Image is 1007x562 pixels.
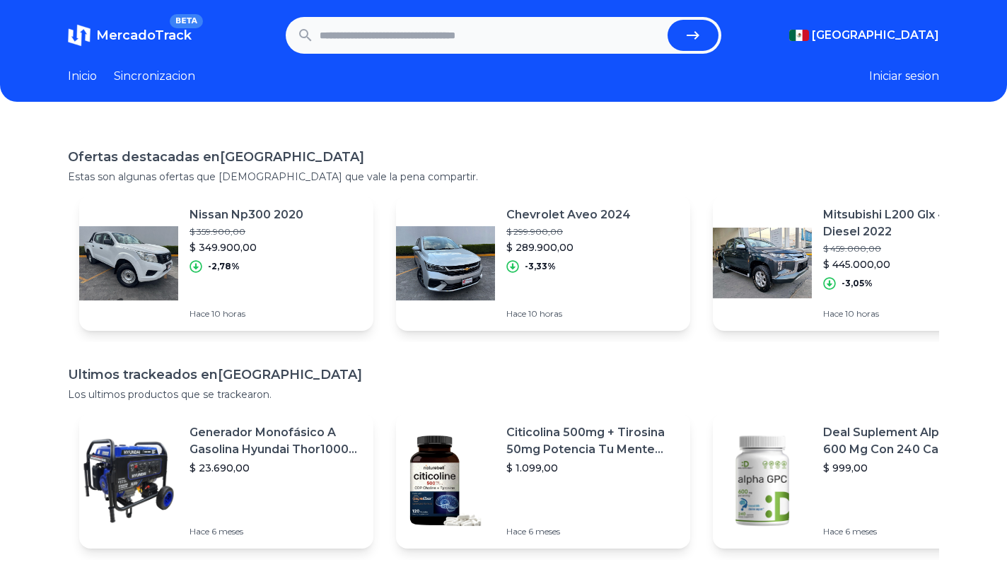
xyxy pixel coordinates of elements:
[812,27,939,44] span: [GEOGRAPHIC_DATA]
[823,243,996,254] p: $ 459.000,00
[823,424,996,458] p: Deal Suplement Alpha Gpc 600 Mg Con 240 Caps. Salud Cerebral Sabor S/n
[396,431,495,530] img: Featured image
[525,261,556,272] p: -3,33%
[68,24,91,47] img: MercadoTrack
[114,68,195,85] a: Sincronizacion
[68,170,939,184] p: Estas son algunas ofertas que [DEMOGRAPHIC_DATA] que vale la pena compartir.
[68,387,939,402] p: Los ultimos productos que se trackearon.
[79,213,178,312] img: Featured image
[713,195,1007,331] a: Featured imageMitsubishi L200 Glx 4x4 Diesel 2022$ 459.000,00$ 445.000,00-3,05%Hace 10 horas
[68,147,939,167] h1: Ofertas destacadas en [GEOGRAPHIC_DATA]
[68,68,97,85] a: Inicio
[506,308,631,320] p: Hace 10 horas
[190,206,303,223] p: Nissan Np300 2020
[396,213,495,312] img: Featured image
[79,431,178,530] img: Featured image
[506,424,679,458] p: Citicolina 500mg + Tirosina 50mg Potencia Tu Mente (120caps) Sabor Sin Sabor
[68,365,939,385] h1: Ultimos trackeados en [GEOGRAPHIC_DATA]
[823,257,996,271] p: $ 445.000,00
[869,68,939,85] button: Iniciar sesion
[823,308,996,320] p: Hace 10 horas
[713,431,812,530] img: Featured image
[789,27,939,44] button: [GEOGRAPHIC_DATA]
[79,195,373,331] a: Featured imageNissan Np300 2020$ 359.900,00$ 349.900,00-2,78%Hace 10 horas
[190,461,362,475] p: $ 23.690,00
[713,213,812,312] img: Featured image
[190,308,303,320] p: Hace 10 horas
[823,206,996,240] p: Mitsubishi L200 Glx 4x4 Diesel 2022
[68,24,192,47] a: MercadoTrackBETA
[208,261,240,272] p: -2,78%
[170,14,203,28] span: BETA
[79,413,373,549] a: Featured imageGenerador Monofásico A Gasolina Hyundai Thor10000 P 11.5 Kw$ 23.690,00Hace 6 meses
[506,240,631,254] p: $ 289.900,00
[396,195,690,331] a: Featured imageChevrolet Aveo 2024$ 299.900,00$ 289.900,00-3,33%Hace 10 horas
[713,413,1007,549] a: Featured imageDeal Suplement Alpha Gpc 600 Mg Con 240 Caps. Salud Cerebral Sabor S/n$ 999,00Hace ...
[190,240,303,254] p: $ 349.900,00
[96,28,192,43] span: MercadoTrack
[506,226,631,238] p: $ 299.900,00
[506,526,679,537] p: Hace 6 meses
[190,526,362,537] p: Hace 6 meses
[396,413,690,549] a: Featured imageCiticolina 500mg + Tirosina 50mg Potencia Tu Mente (120caps) Sabor Sin Sabor$ 1.099...
[823,461,996,475] p: $ 999,00
[506,206,631,223] p: Chevrolet Aveo 2024
[789,30,809,41] img: Mexico
[190,226,303,238] p: $ 359.900,00
[842,278,873,289] p: -3,05%
[506,461,679,475] p: $ 1.099,00
[190,424,362,458] p: Generador Monofásico A Gasolina Hyundai Thor10000 P 11.5 Kw
[823,526,996,537] p: Hace 6 meses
